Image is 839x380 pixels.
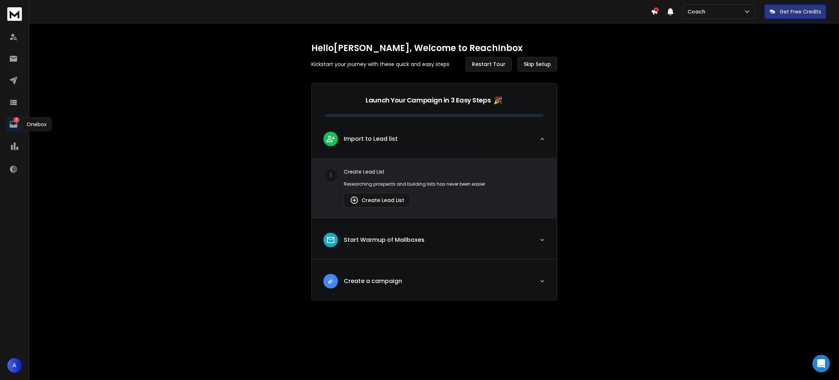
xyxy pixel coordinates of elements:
p: Create Lead List [344,168,545,175]
button: Create Lead List [344,193,410,208]
button: Restart Tour [466,57,512,71]
p: Get Free Credits [780,8,821,15]
span: Skip Setup [524,61,551,68]
p: Start Warmup of Mailboxes [344,236,425,244]
h1: Hello [PERSON_NAME] , Welcome to ReachInbox [311,42,557,54]
p: Launch Your Campaign in 3 Easy Steps [366,95,491,105]
button: A [7,358,22,373]
p: 2 [13,117,19,123]
img: lead [326,235,335,245]
div: Open Intercom Messenger [812,355,830,372]
p: Researching prospects and building lists has never been easier. [344,181,545,187]
button: leadCreate a campaign [312,268,557,300]
p: Coach [688,8,708,15]
p: Kickstart your journey with these quick and easy steps [311,61,449,68]
button: leadImport to Lead list [312,126,557,158]
button: Get Free Credits [764,4,826,19]
img: lead [326,276,335,286]
p: Create a campaign [344,277,402,286]
p: Import to Lead list [344,135,398,143]
button: leadStart Warmup of Mailboxes [312,227,557,259]
button: Skip Setup [517,57,557,71]
img: lead [326,134,335,143]
div: leadImport to Lead list [312,158,557,218]
div: Onebox [22,117,51,131]
span: 🎉 [493,95,503,105]
img: lead [350,196,359,205]
a: 2 [6,117,21,132]
img: logo [7,7,22,21]
div: 1 [323,168,338,183]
